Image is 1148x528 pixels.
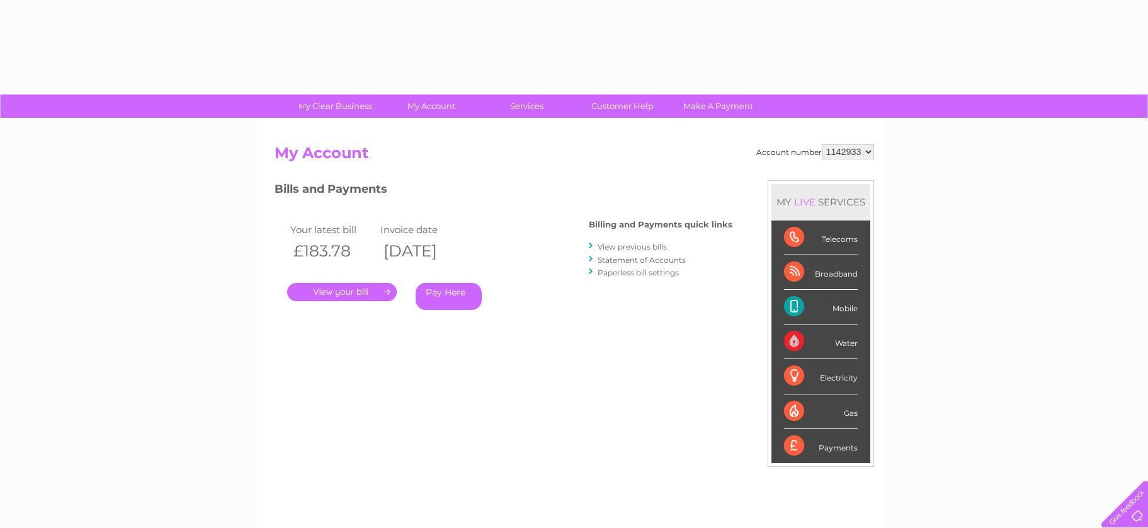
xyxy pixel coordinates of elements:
[275,180,732,202] h3: Bills and Payments
[784,359,858,394] div: Electricity
[283,95,387,118] a: My Clear Business
[598,255,686,265] a: Statement of Accounts
[377,221,468,238] td: Invoice date
[771,184,870,220] div: MY SERVICES
[598,242,667,251] a: View previous bills
[598,268,679,277] a: Paperless bill settings
[756,144,874,159] div: Account number
[287,221,378,238] td: Your latest bill
[589,220,732,229] h4: Billing and Payments quick links
[377,238,468,264] th: [DATE]
[571,95,674,118] a: Customer Help
[784,221,858,255] div: Telecoms
[475,95,579,118] a: Services
[784,324,858,359] div: Water
[784,394,858,429] div: Gas
[784,429,858,463] div: Payments
[666,95,770,118] a: Make A Payment
[275,144,874,168] h2: My Account
[416,283,482,310] a: Pay Here
[379,95,483,118] a: My Account
[792,196,818,208] div: LIVE
[287,238,378,264] th: £183.78
[784,255,858,290] div: Broadband
[287,283,397,301] a: .
[784,290,858,324] div: Mobile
